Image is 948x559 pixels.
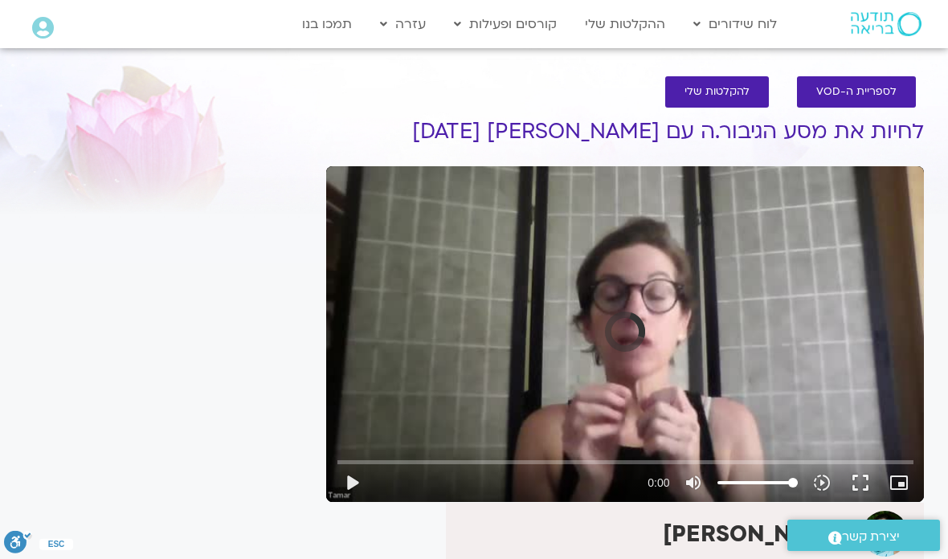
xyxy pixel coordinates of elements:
a: עזרה [372,9,434,39]
span: להקלטות שלי [684,86,750,98]
h1: לחיות את מסע הגיבור.ה עם [PERSON_NAME] [DATE] [326,120,924,144]
a: יצירת קשר [787,520,940,551]
span: יצירת קשר [842,526,900,548]
img: תודעה בריאה [851,12,921,36]
a: להקלטות שלי [665,76,769,108]
a: קורסים ופעילות [446,9,565,39]
span: לספריית ה-VOD [816,86,897,98]
a: לספריית ה-VOD [797,76,916,108]
a: תמכו בנו [294,9,360,39]
strong: [PERSON_NAME] [663,519,850,549]
a: ההקלטות שלי [577,9,673,39]
a: לוח שידורים [685,9,785,39]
